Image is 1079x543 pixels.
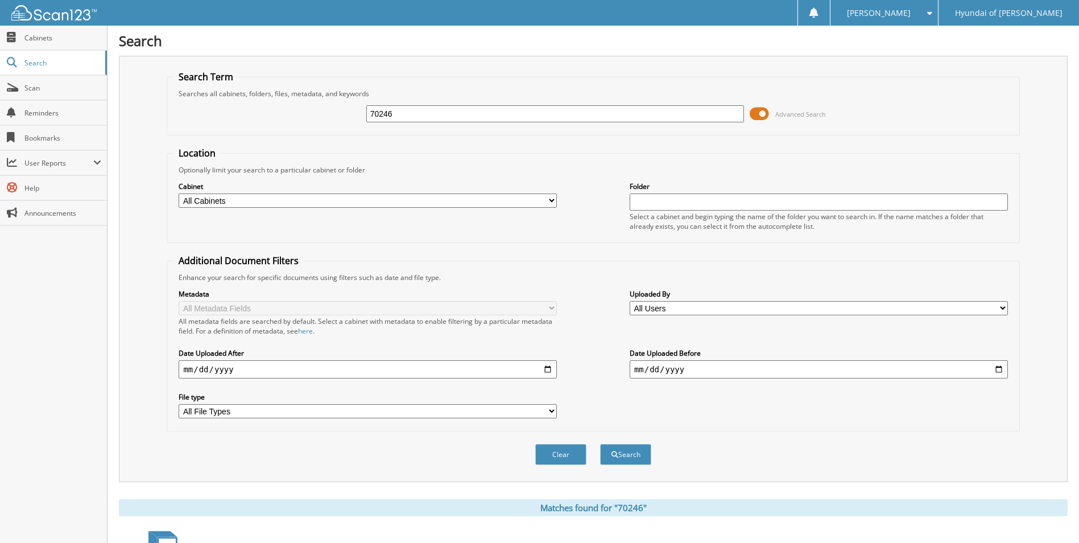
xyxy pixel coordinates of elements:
input: end [630,360,1008,379]
legend: Additional Document Filters [173,254,304,267]
label: Uploaded By [630,289,1008,299]
span: [PERSON_NAME] [847,10,911,17]
div: Enhance your search for specific documents using filters such as date and file type. [173,273,1013,282]
input: start [179,360,557,379]
button: Clear [535,444,586,465]
div: Searches all cabinets, folders, files, metadata, and keywords [173,89,1013,98]
span: Hyundai of [PERSON_NAME] [955,10,1063,17]
legend: Location [173,147,221,159]
div: Matches found for "70246" [119,499,1068,516]
span: Bookmarks [24,133,101,143]
a: here [298,326,313,336]
span: Reminders [24,108,101,118]
button: Search [600,444,651,465]
span: Scan [24,83,101,93]
label: Cabinet [179,182,557,191]
span: Search [24,58,100,68]
span: Announcements [24,208,101,218]
h1: Search [119,31,1068,50]
div: All metadata fields are searched by default. Select a cabinet with metadata to enable filtering b... [179,316,557,336]
label: Folder [630,182,1008,191]
img: scan123-logo-white.svg [11,5,97,20]
label: Metadata [179,289,557,299]
legend: Search Term [173,71,239,83]
div: Select a cabinet and begin typing the name of the folder you want to search in. If the name match... [630,212,1008,231]
span: User Reports [24,158,93,168]
label: Date Uploaded Before [630,348,1008,358]
span: Cabinets [24,33,101,43]
span: Help [24,183,101,193]
span: Advanced Search [775,110,826,118]
div: Optionally limit your search to a particular cabinet or folder [173,165,1013,175]
label: Date Uploaded After [179,348,557,358]
label: File type [179,392,557,402]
